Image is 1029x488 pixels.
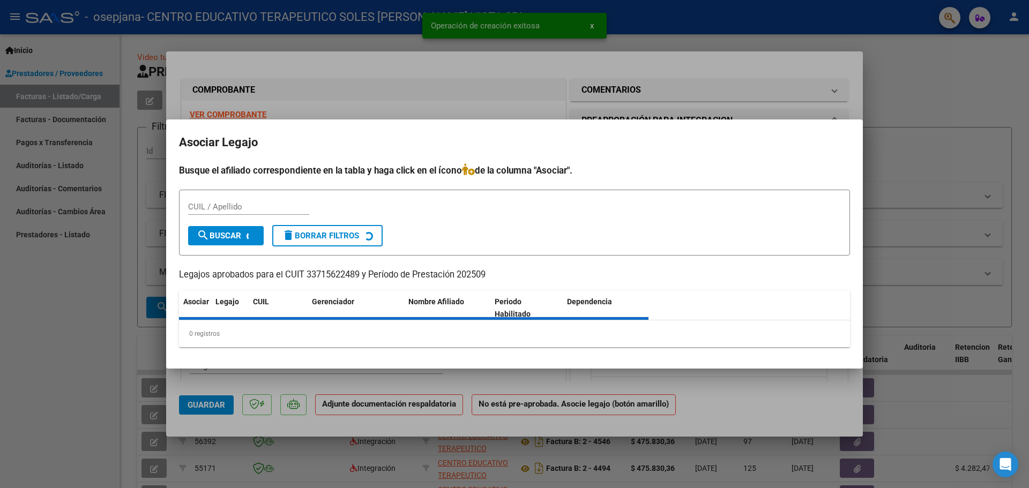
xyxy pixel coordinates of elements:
[197,231,241,241] span: Buscar
[312,297,354,306] span: Gerenciador
[563,290,649,326] datatable-header-cell: Dependencia
[567,297,612,306] span: Dependencia
[211,290,249,326] datatable-header-cell: Legajo
[404,290,490,326] datatable-header-cell: Nombre Afiliado
[179,320,850,347] div: 0 registros
[272,225,383,246] button: Borrar Filtros
[179,163,850,177] h4: Busque el afiliado correspondiente en la tabla y haga click en el ícono de la columna "Asociar".
[179,132,850,153] h2: Asociar Legajo
[215,297,239,306] span: Legajo
[249,290,308,326] datatable-header-cell: CUIL
[197,229,210,242] mat-icon: search
[408,297,464,306] span: Nombre Afiliado
[188,226,264,245] button: Buscar
[282,231,359,241] span: Borrar Filtros
[253,297,269,306] span: CUIL
[993,452,1018,477] div: Open Intercom Messenger
[308,290,404,326] datatable-header-cell: Gerenciador
[495,297,531,318] span: Periodo Habilitado
[490,290,563,326] datatable-header-cell: Periodo Habilitado
[282,229,295,242] mat-icon: delete
[183,297,209,306] span: Asociar
[179,268,850,282] p: Legajos aprobados para el CUIT 33715622489 y Período de Prestación 202509
[179,290,211,326] datatable-header-cell: Asociar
